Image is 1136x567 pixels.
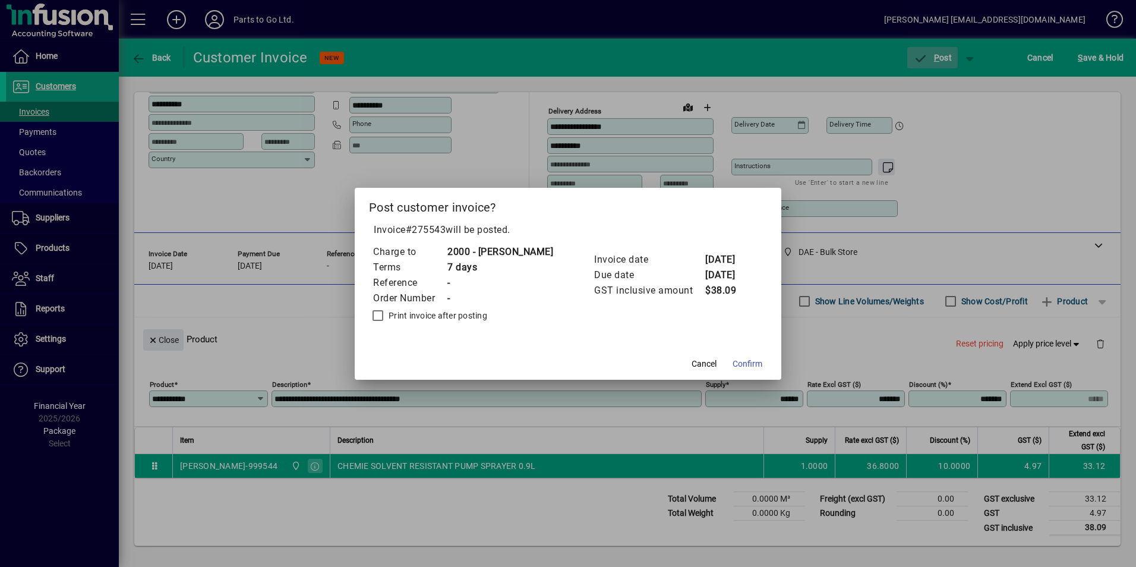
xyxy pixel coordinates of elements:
label: Print invoice after posting [386,310,487,322]
td: Charge to [373,244,447,260]
td: GST inclusive amount [594,283,705,298]
td: 7 days [447,260,553,275]
td: Order Number [373,291,447,306]
h2: Post customer invoice? [355,188,781,222]
td: $38.09 [705,283,752,298]
td: [DATE] [705,252,752,267]
td: - [447,291,553,306]
td: Invoice date [594,252,705,267]
td: Due date [594,267,705,283]
button: Cancel [685,354,723,375]
button: Confirm [728,354,767,375]
td: Terms [373,260,447,275]
td: 2000 - [PERSON_NAME] [447,244,553,260]
td: - [447,275,553,291]
td: [DATE] [705,267,752,283]
span: Confirm [733,358,762,370]
td: Reference [373,275,447,291]
span: Cancel [692,358,717,370]
p: Invoice will be posted . [369,223,767,237]
span: #275543 [406,224,446,235]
